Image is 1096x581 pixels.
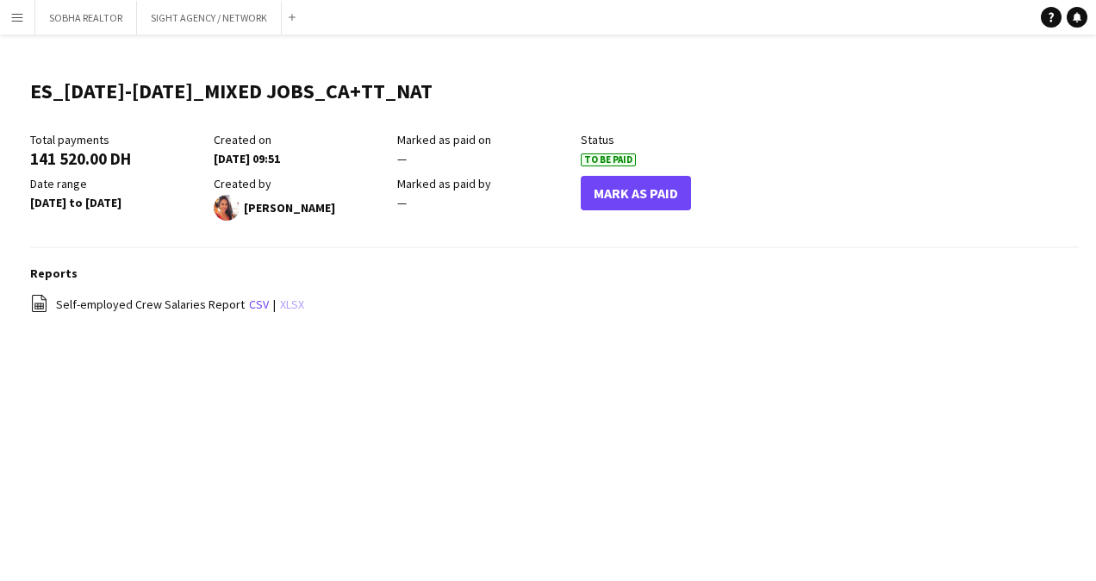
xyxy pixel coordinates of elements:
[249,297,269,312] a: csv
[30,132,205,147] div: Total payments
[214,151,389,166] div: [DATE] 09:51
[35,1,137,34] button: SOBHA REALTOR
[397,195,407,210] span: —
[30,195,205,210] div: [DATE] to [DATE]
[30,176,205,191] div: Date range
[214,132,389,147] div: Created on
[30,78,433,104] h1: ES_[DATE]-[DATE]_MIXED JOBS_CA+TT_NAT
[30,266,1079,281] h3: Reports
[397,151,407,166] span: —
[30,294,1079,315] div: |
[214,176,389,191] div: Created by
[397,132,572,147] div: Marked as paid on
[214,195,389,221] div: [PERSON_NAME]
[581,153,636,166] span: To Be Paid
[397,176,572,191] div: Marked as paid by
[56,297,245,312] span: Self-employed Crew Salaries Report
[30,151,205,166] div: 141 520.00 DH
[581,176,691,210] button: Mark As Paid
[280,297,304,312] a: xlsx
[581,132,756,147] div: Status
[137,1,282,34] button: SIGHT AGENCY / NETWORK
